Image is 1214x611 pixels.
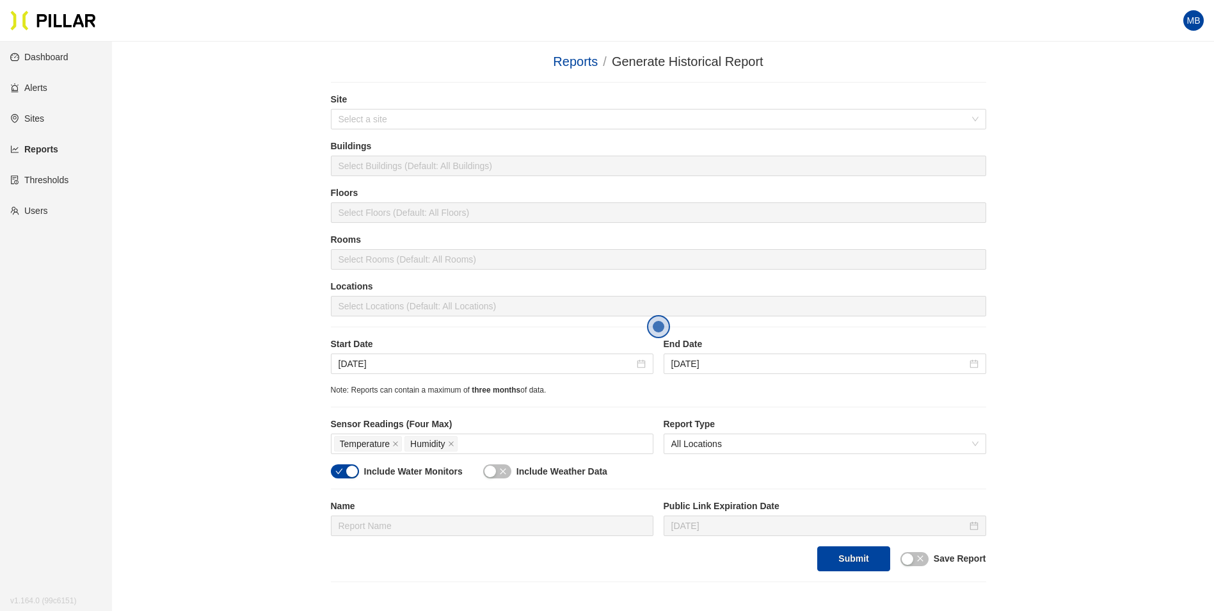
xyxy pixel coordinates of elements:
button: Submit [817,546,890,571]
input: Aug 18, 2025 [671,357,967,371]
span: MB [1187,10,1201,31]
span: / [603,54,607,69]
span: Humidity [410,437,445,451]
a: dashboardDashboard [10,52,68,62]
span: Generate Historical Report [612,54,763,69]
label: Locations [331,280,986,293]
a: alertAlerts [10,83,47,93]
label: Include Water Monitors [364,465,463,478]
span: close [392,441,399,448]
span: close [448,441,454,448]
a: environmentSites [10,113,44,124]
label: Sensor Readings (Four Max) [331,418,653,431]
span: check [335,468,343,475]
span: Temperature [340,437,390,451]
img: Pillar Technologies [10,10,96,31]
label: Name [331,500,653,513]
span: close [916,555,924,562]
label: Start Date [331,338,653,351]
label: End Date [664,338,986,351]
div: Note: Reports can contain a maximum of of data. [331,384,986,396]
a: line-chartReports [10,144,58,154]
span: All Locations [671,434,978,453]
label: Report Type [664,418,986,431]
a: Reports [553,54,598,69]
input: Report Name [331,516,653,536]
label: Site [331,93,986,106]
label: Include Weather Data [516,465,607,478]
span: close [499,468,507,475]
span: three months [472,386,520,395]
label: Public Link Expiration Date [664,500,986,513]
label: Buildings [331,140,986,153]
button: Open the dialog [647,315,670,338]
input: Aug 11, 2025 [339,357,634,371]
label: Save Report [934,552,986,566]
a: exceptionThresholds [10,175,68,185]
a: teamUsers [10,206,48,216]
label: Floors [331,186,986,200]
input: Sep 1, 2025 [671,519,967,533]
label: Rooms [331,233,986,247]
